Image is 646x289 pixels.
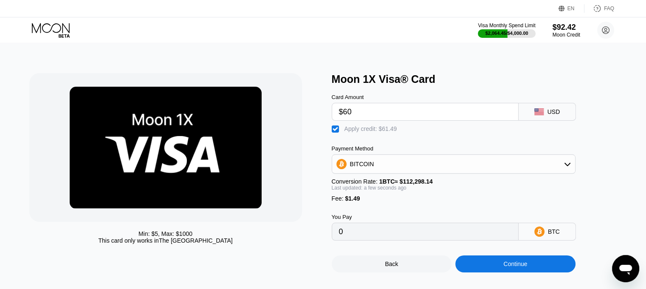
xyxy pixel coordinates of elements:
div: This card only works in The [GEOGRAPHIC_DATA] [98,237,232,244]
div: Min: $ 5 , Max: $ 1000 [138,230,192,237]
div: FAQ [584,4,614,13]
div: EN [567,6,575,11]
div: You Pay [332,214,519,220]
div: Continue [455,255,575,272]
span: 1 BTC ≈ $112,298.14 [379,178,433,185]
div: USD [547,108,560,115]
div: FAQ [604,6,614,11]
input: $0.00 [339,103,511,120]
div: BTC [548,228,560,235]
div: EN [559,4,584,13]
iframe: Button to launch messaging window, conversation in progress [612,255,639,282]
div: Fee : [332,195,575,202]
span: $1.49 [345,195,360,202]
div: Apply credit: $61.49 [344,125,397,132]
div: Moon 1X Visa® Card [332,73,626,85]
div: BITCOIN [332,156,575,173]
div: Moon Credit [553,32,580,38]
div: Payment Method [332,145,575,152]
div: Continue [503,261,527,267]
div: Conversion Rate: [332,178,575,185]
div: Back [332,255,452,272]
div: $92.42 [553,23,580,32]
div: $2,064.45 / $4,000.00 [485,31,528,36]
div: Card Amount [332,94,519,100]
div: Back [385,261,398,267]
div:  [332,125,340,133]
div: Visa Monthly Spend Limit$2,064.45/$4,000.00 [478,23,535,38]
div: Visa Monthly Spend Limit [478,23,535,28]
div: BITCOIN [350,161,374,167]
div: $92.42Moon Credit [553,23,580,38]
div: Last updated: a few seconds ago [332,185,575,191]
